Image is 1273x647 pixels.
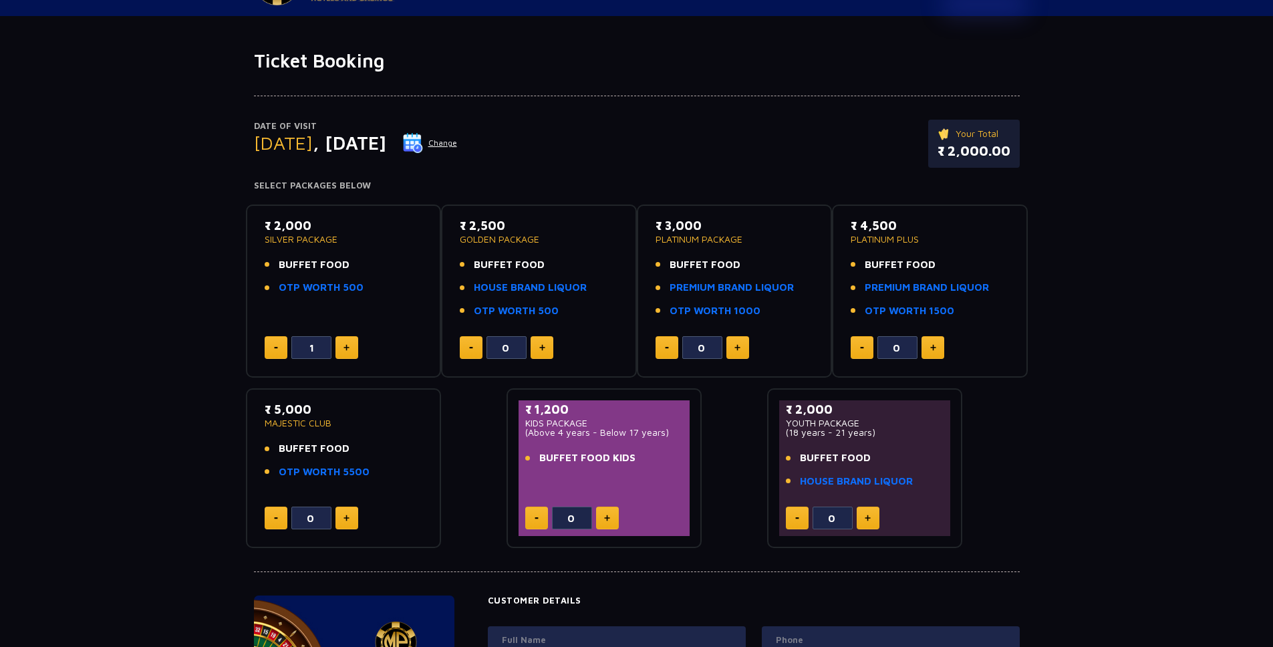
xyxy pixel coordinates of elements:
[313,132,386,154] span: , [DATE]
[656,235,814,244] p: PLATINUM PACKAGE
[604,515,610,521] img: plus
[535,517,539,519] img: minus
[525,418,684,428] p: KIDS PACKAGE
[265,400,423,418] p: ₹ 5,000
[786,428,944,437] p: (18 years - 21 years)
[274,517,278,519] img: minus
[865,303,954,319] a: OTP WORTH 1500
[265,418,423,428] p: MAJESTIC CLUB
[460,217,618,235] p: ₹ 2,500
[656,217,814,235] p: ₹ 3,000
[930,344,936,351] img: plus
[279,280,364,295] a: OTP WORTH 500
[786,400,944,418] p: ₹ 2,000
[800,450,871,466] span: BUFFET FOOD
[525,428,684,437] p: (Above 4 years - Below 17 years)
[539,450,635,466] span: BUFFET FOOD KIDS
[670,257,740,273] span: BUFFET FOOD
[488,596,1020,606] h4: Customer Details
[800,474,913,489] a: HOUSE BRAND LIQUOR
[851,235,1009,244] p: PLATINUM PLUS
[860,347,864,349] img: minus
[279,441,349,457] span: BUFFET FOOD
[776,634,1006,647] label: Phone
[474,280,587,295] a: HOUSE BRAND LIQUOR
[865,257,936,273] span: BUFFET FOOD
[734,344,740,351] img: plus
[851,217,1009,235] p: ₹ 4,500
[469,347,473,349] img: minus
[279,465,370,480] a: OTP WORTH 5500
[254,120,458,133] p: Date of Visit
[265,217,423,235] p: ₹ 2,000
[665,347,669,349] img: minus
[279,257,349,273] span: BUFFET FOOD
[474,303,559,319] a: OTP WORTH 500
[402,132,458,154] button: Change
[460,235,618,244] p: GOLDEN PACKAGE
[343,515,349,521] img: plus
[265,235,423,244] p: SILVER PACKAGE
[254,180,1020,191] h4: Select Packages Below
[670,280,794,295] a: PREMIUM BRAND LIQUOR
[938,141,1010,161] p: ₹ 2,000.00
[938,126,1010,141] p: Your Total
[274,347,278,349] img: minus
[539,344,545,351] img: plus
[938,126,952,141] img: ticket
[795,517,799,519] img: minus
[525,400,684,418] p: ₹ 1,200
[254,132,313,154] span: [DATE]
[786,418,944,428] p: YOUTH PACKAGE
[254,49,1020,72] h1: Ticket Booking
[865,280,989,295] a: PREMIUM BRAND LIQUOR
[502,634,732,647] label: Full Name
[474,257,545,273] span: BUFFET FOOD
[670,303,760,319] a: OTP WORTH 1000
[865,515,871,521] img: plus
[343,344,349,351] img: plus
